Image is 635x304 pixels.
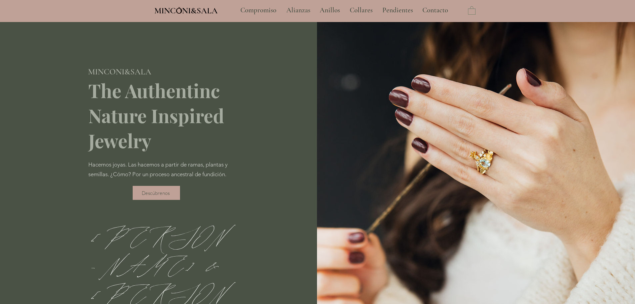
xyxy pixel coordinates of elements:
[346,2,376,19] p: Collares
[379,2,416,19] p: Pendientes
[417,2,453,19] a: Contacto
[154,4,218,15] a: MINCONI&SALA
[176,7,182,14] img: Minconi Sala
[377,2,417,19] a: Pendientes
[88,65,151,76] a: MINCONI&SALA
[133,186,180,200] a: Descúbrenos
[142,190,170,196] span: Descúbrenos
[281,2,315,19] a: Alianzas
[283,2,314,19] p: Alianzas
[235,2,281,19] a: Compromiso
[222,2,466,19] nav: Sitio
[88,78,224,153] span: The Authentinc Nature Inspired Jewelry
[345,2,377,19] a: Collares
[316,2,343,19] p: Anillos
[419,2,451,19] p: Contacto
[88,67,151,77] span: MINCONI&SALA
[154,6,218,16] span: MINCONI&SALA
[315,2,345,19] a: Anillos
[237,2,280,19] p: Compromiso
[88,161,228,178] span: Hacemos joyas. Las hacemos a partir de ramas, plantas y semillas. ¿Cómo? Por un proceso ancestral...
